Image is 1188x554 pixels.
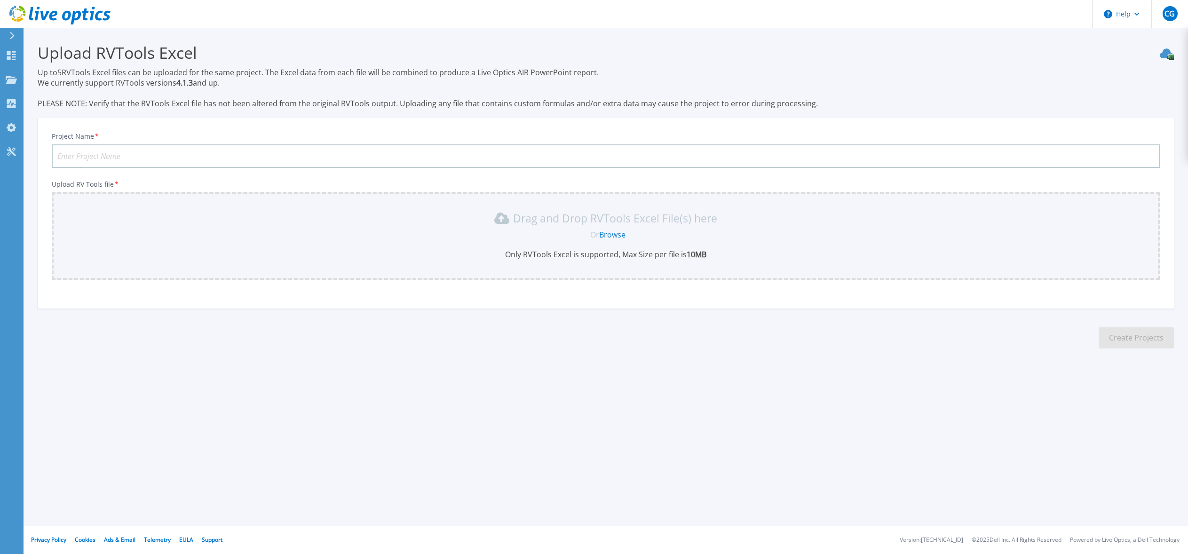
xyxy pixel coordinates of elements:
li: Powered by Live Optics, a Dell Technology [1070,537,1180,543]
a: Ads & Email [104,536,135,544]
a: Privacy Policy [31,536,66,544]
a: Support [202,536,222,544]
a: Cookies [75,536,95,544]
span: CG [1164,10,1175,17]
button: Create Projects [1099,327,1174,348]
b: 10MB [687,249,706,260]
p: Upload RV Tools file [52,181,1160,188]
li: © 2025 Dell Inc. All Rights Reserved [972,537,1061,543]
span: Or [590,230,599,240]
a: EULA [179,536,193,544]
strong: 4.1.3 [176,78,193,88]
li: Version: [TECHNICAL_ID] [900,537,963,543]
a: Telemetry [144,536,171,544]
p: Up to 5 RVTools Excel files can be uploaded for the same project. The Excel data from each file w... [38,67,1174,109]
div: Drag and Drop RVTools Excel File(s) here OrBrowseOnly RVTools Excel is supported, Max Size per fi... [57,211,1154,260]
input: Enter Project Name [52,144,1160,168]
label: Project Name [52,133,100,140]
a: Browse [599,230,626,240]
h3: Upload RVTools Excel [38,42,1174,63]
p: Drag and Drop RVTools Excel File(s) here [513,214,717,223]
p: Only RVTools Excel is supported, Max Size per file is [57,249,1154,260]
